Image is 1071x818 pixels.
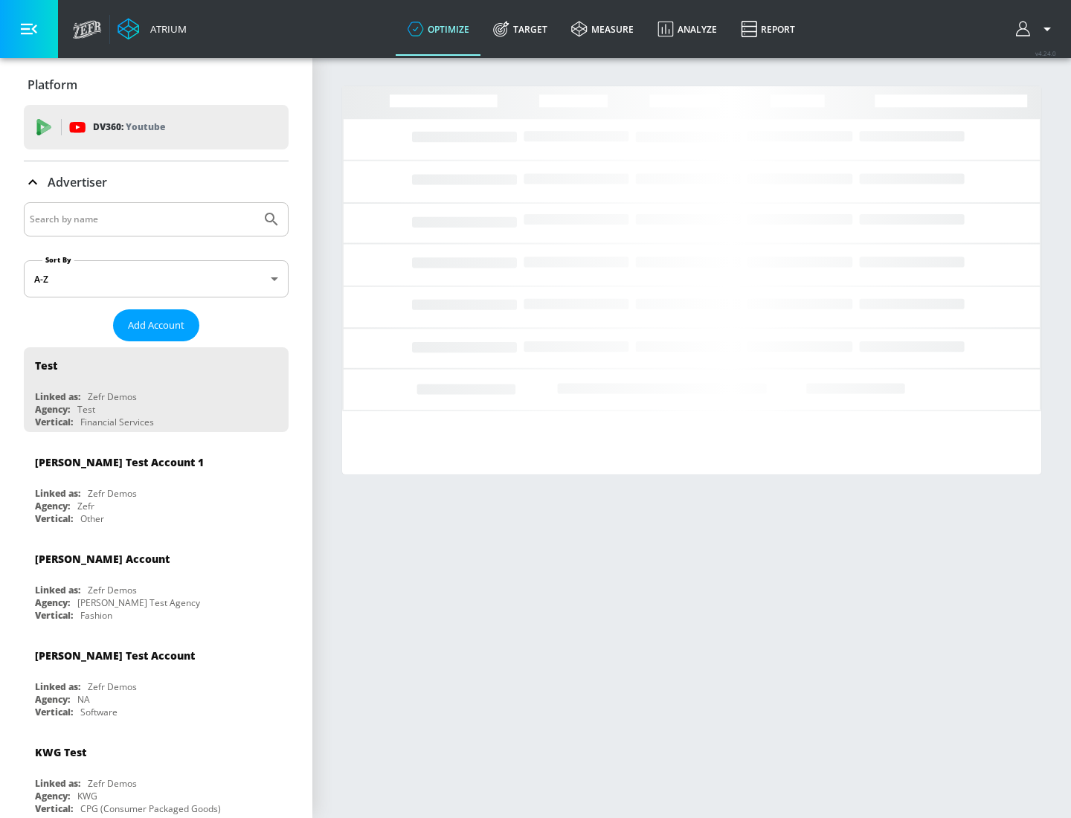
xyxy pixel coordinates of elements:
div: [PERSON_NAME] Test Account 1 [35,455,204,469]
p: Platform [28,77,77,93]
div: Vertical: [35,706,73,718]
div: Zefr Demos [88,487,137,500]
div: Atrium [144,22,187,36]
div: [PERSON_NAME] AccountLinked as:Zefr DemosAgency:[PERSON_NAME] Test AgencyVertical:Fashion [24,541,289,625]
a: optimize [396,2,481,56]
div: Financial Services [80,416,154,428]
p: Advertiser [48,174,107,190]
div: [PERSON_NAME] Test Account 1Linked as:Zefr DemosAgency:ZefrVertical:Other [24,444,289,529]
div: [PERSON_NAME] Test Account [35,648,195,663]
div: Other [80,512,104,525]
a: Atrium [118,18,187,40]
input: Search by name [30,210,255,229]
span: v 4.24.0 [1035,49,1056,57]
div: Zefr Demos [88,390,137,403]
div: Agency: [35,693,70,706]
div: Advertiser [24,161,289,203]
div: Agency: [35,500,70,512]
div: [PERSON_NAME] Test AccountLinked as:Zefr DemosAgency:NAVertical:Software [24,637,289,722]
div: NA [77,693,90,706]
div: Agency: [35,790,70,802]
div: CPG (Consumer Packaged Goods) [80,802,221,815]
div: Test [77,403,95,416]
div: Linked as: [35,487,80,500]
div: Zefr Demos [88,777,137,790]
div: Vertical: [35,802,73,815]
div: KWG [77,790,97,802]
div: Platform [24,64,289,106]
div: Fashion [80,609,112,622]
div: DV360: Youtube [24,105,289,149]
a: measure [559,2,646,56]
div: Test [35,358,57,373]
div: Software [80,706,118,718]
div: Linked as: [35,680,80,693]
div: Linked as: [35,390,80,403]
div: Vertical: [35,609,73,622]
button: Add Account [113,309,199,341]
div: Linked as: [35,584,80,596]
label: Sort By [42,255,74,265]
div: A-Z [24,260,289,297]
div: Zefr Demos [88,680,137,693]
span: Add Account [128,317,184,334]
p: Youtube [126,119,165,135]
div: TestLinked as:Zefr DemosAgency:TestVertical:Financial Services [24,347,289,432]
div: Agency: [35,596,70,609]
div: Agency: [35,403,70,416]
a: Report [729,2,807,56]
p: DV360: [93,119,165,135]
div: Vertical: [35,512,73,525]
div: KWG Test [35,745,86,759]
a: Target [481,2,559,56]
div: Zefr [77,500,94,512]
div: [PERSON_NAME] Account [35,552,170,566]
div: Linked as: [35,777,80,790]
div: [PERSON_NAME] Test Agency [77,596,200,609]
a: Analyze [646,2,729,56]
div: Vertical: [35,416,73,428]
div: Zefr Demos [88,584,137,596]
